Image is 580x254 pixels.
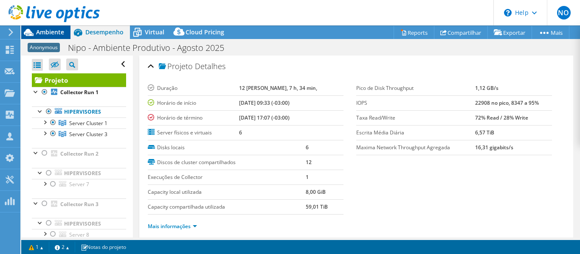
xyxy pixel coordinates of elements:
[532,26,569,39] a: Mais
[148,158,306,167] label: Discos de cluster compartilhados
[306,188,326,195] b: 8,00 GiB
[32,117,126,128] a: Server Cluster 1
[60,89,99,96] b: Collector Run 1
[148,143,306,152] label: Disks locais
[306,159,312,166] b: 12
[148,173,306,181] label: Execuções de Collector
[475,114,528,121] b: 72% Read / 28% Write
[356,128,475,137] label: Escrita Média Diária
[148,84,239,92] label: Duração
[32,198,126,209] a: Collector Run 3
[32,128,126,140] a: Server Cluster 3
[394,26,434,39] a: Reports
[186,28,224,36] span: Cloud Pricing
[148,188,306,196] label: Capacity local utilizada
[487,26,532,39] a: Exportar
[239,114,290,121] b: [DATE] 17:07 (-03:00)
[356,114,475,122] label: Taxa Read/Write
[148,203,306,211] label: Capacity compartilhada utilizada
[145,28,164,36] span: Virtual
[475,99,539,106] b: 22908 no pico, 8347 a 95%
[32,106,126,117] a: Hipervisores
[32,229,126,240] a: Server 8
[23,242,49,252] a: 1
[69,231,89,238] span: Server 8
[32,73,126,87] a: Projeto
[239,129,242,136] b: 6
[69,131,107,138] span: Server Cluster 3
[36,28,64,36] span: Ambiente
[32,148,126,159] a: Collector Run 2
[356,99,475,107] label: IOPS
[356,143,475,152] label: Maxima Network Throughput Agregada
[148,99,239,107] label: Horário de início
[475,144,513,151] b: 16,31 gigabits/s
[434,26,488,39] a: Compartilhar
[475,129,494,136] b: 6,57 TiB
[504,9,512,17] svg: \n
[32,87,126,98] a: Collector Run 1
[49,242,75,252] a: 2
[60,150,99,157] b: Collector Run 2
[64,43,237,53] h1: Nipo - Ambiente Produtivo - Agosto 2025
[148,114,239,122] label: Horário de término
[239,84,317,92] b: 12 [PERSON_NAME], 7 h, 34 min,
[239,99,290,106] b: [DATE] 09:33 (-03:00)
[85,28,124,36] span: Desempenho
[32,179,126,190] a: Server 7
[148,128,239,137] label: Server físicos e virtuais
[60,201,99,208] b: Collector Run 3
[306,203,328,210] b: 59,01 TiB
[306,144,309,151] b: 6
[475,84,498,92] b: 1,12 GB/s
[69,120,107,127] span: Server Cluster 1
[195,61,225,71] span: Detalhes
[32,168,126,179] a: Hipervisores
[306,173,309,181] b: 1
[159,62,193,71] span: Projeto
[75,242,132,252] a: Notas do projeto
[32,218,126,229] a: Hipervisores
[557,6,571,20] span: NO
[356,84,475,92] label: Pico de Disk Throughput
[148,223,197,230] a: Mais informações
[28,43,60,52] span: Anonymous
[69,181,89,188] span: Server 7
